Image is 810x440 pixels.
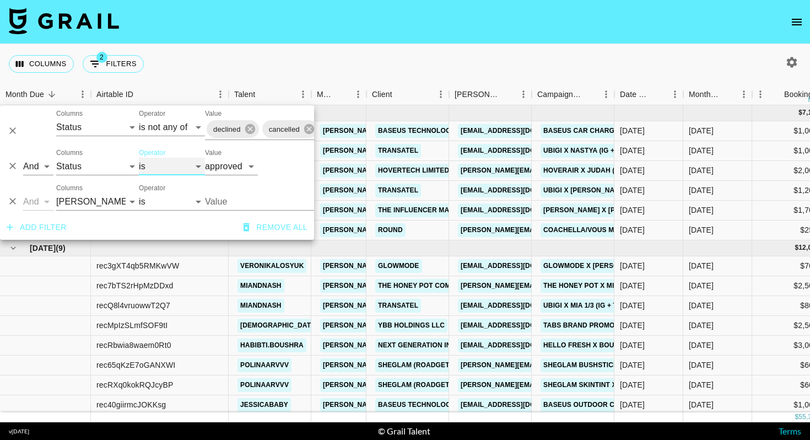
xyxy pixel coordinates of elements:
span: declined [207,123,247,136]
div: 07/07/2025 [620,320,645,331]
button: Menu [515,86,532,103]
div: [PERSON_NAME] [455,84,500,105]
a: polinaarvvv [237,358,291,372]
div: 16/06/2025 [620,340,645,351]
select: Logic operator [23,158,53,175]
div: Airtable ID [91,84,229,105]
a: HOVERTECH LIMITED [375,164,452,178]
div: Campaign (Type) [532,84,614,105]
button: Menu [433,86,449,103]
button: Select columns [9,55,74,73]
button: Show filters [83,55,144,73]
button: Sort [651,87,667,102]
a: The Honey Pot x Mia (1IG) [541,279,639,293]
div: recRXq0kokRQJcyBP [96,379,173,390]
a: [EMAIL_ADDRESS][DOMAIN_NAME] [458,124,581,138]
button: Remove all [239,217,312,238]
a: [EMAIL_ADDRESS][DOMAIN_NAME] [458,203,581,217]
a: Baseus Outdoor Camera x [PERSON_NAME] [541,398,706,412]
div: Aug '25 [689,145,714,156]
button: Sort [582,87,598,102]
div: Airtable ID [96,84,133,105]
a: [PERSON_NAME][EMAIL_ADDRESS][DOMAIN_NAME] [320,358,500,372]
button: Sort [44,87,60,102]
a: [PERSON_NAME][EMAIL_ADDRESS][DOMAIN_NAME] [320,184,500,197]
a: Ubigi x [PERSON_NAME] (IG + TT, 3 Stories) [541,184,698,197]
div: Jul '25 [689,300,714,311]
div: Aug '25 [689,165,714,176]
div: $ [795,243,798,253]
a: [PERSON_NAME][EMAIL_ADDRESS][DOMAIN_NAME] [320,124,500,138]
a: [PERSON_NAME][EMAIL_ADDRESS][DOMAIN_NAME] [320,339,500,352]
div: v [DATE] [9,428,29,435]
div: Campaign (Type) [537,84,582,105]
div: Aug '25 [689,125,714,136]
span: [DATE] [30,243,56,254]
div: recQ8l4vruowwT2Q7 [96,300,170,311]
div: 16/06/2025 [620,260,645,271]
a: [PERSON_NAME][EMAIL_ADDRESS][DOMAIN_NAME] [320,164,500,178]
a: [EMAIL_ADDRESS][DOMAIN_NAME] [458,398,581,412]
div: Talent [229,84,311,105]
a: Sheglam (RoadGet Business PTE) [375,358,506,372]
a: miandnash [237,279,284,293]
button: Sort [255,87,271,102]
button: Menu [667,86,683,103]
a: [PERSON_NAME][EMAIL_ADDRESS][DOMAIN_NAME] [458,279,638,293]
a: [PERSON_NAME][EMAIL_ADDRESS][DOMAIN_NAME] [320,223,500,237]
div: 16/06/2025 [620,280,645,291]
a: YBB Holdings LLC [375,319,447,332]
a: [PERSON_NAME][EMAIL_ADDRESS][DOMAIN_NAME] [458,164,638,178]
a: [PERSON_NAME][EMAIL_ADDRESS][DOMAIN_NAME] [320,144,500,158]
div: recRbwia8waem0Rt0 [96,340,171,351]
label: Columns [56,109,83,119]
div: rec40giirmcJOKKsg [96,399,166,410]
a: [PERSON_NAME][EMAIL_ADDRESS][DOMAIN_NAME] [458,358,638,372]
div: rec7bTS2rHpMzDDxd [96,280,173,291]
a: [EMAIL_ADDRESS][DOMAIN_NAME] [458,144,581,158]
div: $ [798,108,802,117]
a: Round [375,223,406,237]
div: Client [372,84,392,105]
a: Sheglam (RoadGet Business PTE) [375,378,506,392]
div: Aug '25 [689,205,714,216]
div: Manager [317,84,334,105]
a: [PERSON_NAME][EMAIL_ADDRESS][DOMAIN_NAME] [458,378,638,392]
a: [EMAIL_ADDRESS][DOMAIN_NAME] [458,339,581,352]
div: Talent [234,84,255,105]
button: Sort [392,87,408,102]
button: Menu [74,86,91,103]
div: cancelled [262,120,318,138]
div: 10/07/2025 [620,165,645,176]
a: Glowmode x [PERSON_NAME] (1IG) [541,259,669,273]
button: Add filter [2,217,71,238]
div: recMpIzSLmfSOF9tI [96,320,168,331]
a: habibti.boushra [237,339,306,352]
button: Menu [736,86,752,103]
a: [PERSON_NAME][EMAIL_ADDRESS][DOMAIN_NAME] [320,398,500,412]
button: Menu [752,86,769,103]
div: 29/07/2025 [620,399,645,410]
a: [EMAIL_ADDRESS][DOMAIN_NAME] [458,319,581,332]
div: Jul '25 [689,320,714,331]
a: [PERSON_NAME][EMAIL_ADDRESS][DOMAIN_NAME] [320,259,500,273]
label: Operator [139,148,165,158]
span: cancelled [262,123,306,136]
div: rec3gXT4qb5RMKwVW [96,260,179,271]
a: Terms [779,426,801,436]
div: Jul '25 [689,340,714,351]
button: Delete [4,193,21,210]
button: Sort [334,87,350,102]
a: polinaarvvv [237,378,291,392]
button: Sort [133,87,149,102]
div: 29/07/2025 [620,125,645,136]
div: 10/07/2025 [620,205,645,216]
a: [PERSON_NAME][EMAIL_ADDRESS][DOMAIN_NAME] [320,378,500,392]
div: Aug '25 [689,185,714,196]
button: Sort [720,87,736,102]
button: Sort [500,87,515,102]
div: 29/07/2025 [620,300,645,311]
button: Sort [769,87,784,102]
button: Menu [350,86,366,103]
label: Value [205,148,222,158]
